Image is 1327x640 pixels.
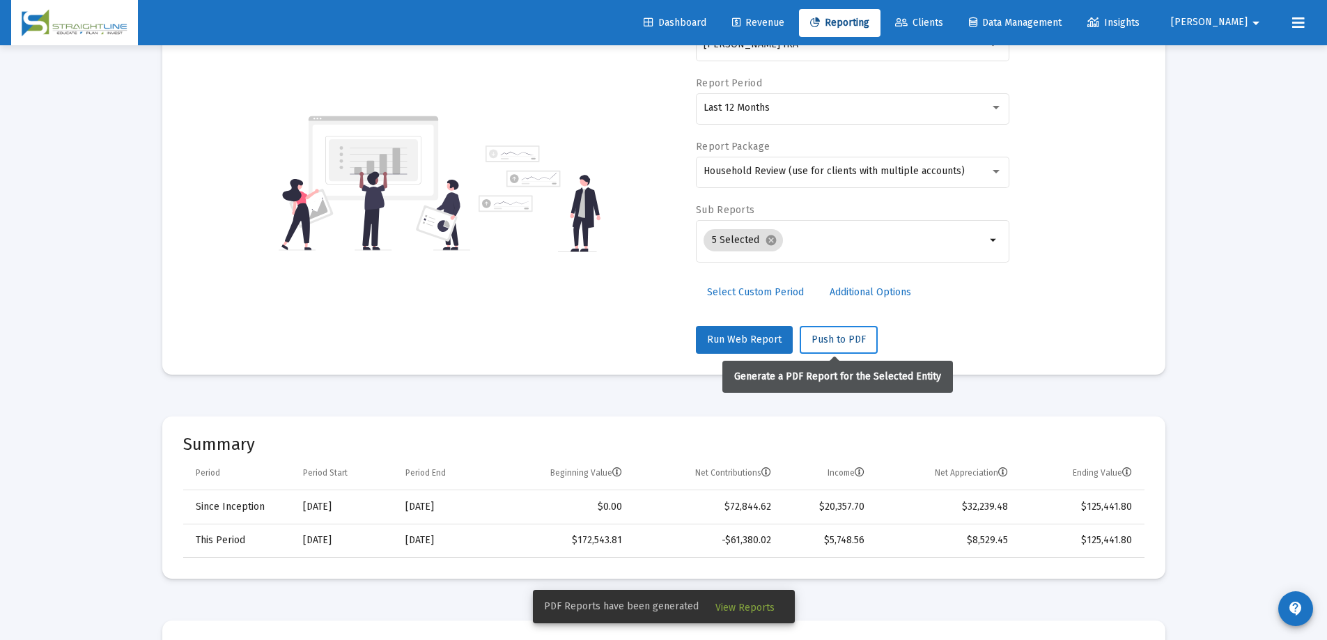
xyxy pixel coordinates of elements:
label: Report Period [696,77,762,89]
div: Period End [405,467,446,478]
span: Dashboard [644,17,706,29]
td: $172,543.81 [492,524,632,557]
td: $125,441.80 [1018,490,1144,524]
mat-icon: contact_support [1287,600,1304,617]
div: [DATE] [303,533,386,547]
td: Column Period Start [293,457,396,490]
div: [DATE] [405,533,483,547]
td: This Period [183,524,293,557]
a: Revenue [721,9,796,37]
span: Clients [895,17,943,29]
td: Column Income [781,457,874,490]
div: Period Start [303,467,348,478]
span: Additional Options [830,286,911,298]
td: Column Period [183,457,293,490]
button: Run Web Report [696,326,793,354]
span: PDF Reports have been generated [544,600,699,614]
span: Household Review (use for clients with multiple accounts) [704,165,965,177]
a: Dashboard [633,9,717,37]
div: Net Appreciation [935,467,1008,478]
button: [PERSON_NAME] [1154,8,1281,36]
label: Sub Reports [696,204,754,216]
td: $72,844.62 [632,490,781,524]
span: View Reports [715,602,775,614]
div: [DATE] [405,500,483,514]
img: reporting-alt [479,146,600,252]
td: $0.00 [492,490,632,524]
td: Column Ending Value [1018,457,1144,490]
span: [PERSON_NAME] [1171,17,1248,29]
div: Data grid [183,457,1144,558]
td: $125,441.80 [1018,524,1144,557]
button: View Reports [704,594,786,619]
div: Beginning Value [550,467,622,478]
a: Clients [884,9,954,37]
td: Column Beginning Value [492,457,632,490]
img: Dashboard [22,9,127,37]
mat-chip: 5 Selected [704,229,783,251]
td: Column Period End [396,457,492,490]
a: Insights [1076,9,1151,37]
td: Since Inception [183,490,293,524]
mat-icon: arrow_drop_down [1248,9,1264,37]
span: Run Web Report [707,334,782,345]
a: Reporting [799,9,880,37]
img: reporting [279,114,470,252]
span: Revenue [732,17,784,29]
span: Push to PDF [812,334,866,345]
mat-card-title: Summary [183,437,1144,451]
span: Reporting [810,17,869,29]
div: Income [828,467,864,478]
button: Push to PDF [800,326,878,354]
td: $32,239.48 [874,490,1018,524]
span: Data Management [969,17,1062,29]
mat-icon: cancel [765,234,777,247]
div: Period [196,467,220,478]
td: $20,357.70 [781,490,874,524]
td: $8,529.45 [874,524,1018,557]
mat-icon: arrow_drop_down [986,232,1002,249]
label: Report Package [696,141,770,153]
mat-chip-list: Selection [704,226,986,254]
div: Net Contributions [695,467,771,478]
span: Last 12 Months [704,102,770,114]
a: Data Management [958,9,1073,37]
div: [DATE] [303,500,386,514]
td: -$61,380.02 [632,524,781,557]
td: $5,748.56 [781,524,874,557]
div: Ending Value [1073,467,1132,478]
span: Select Custom Period [707,286,804,298]
span: Insights [1087,17,1140,29]
td: Column Net Appreciation [874,457,1018,490]
td: Column Net Contributions [632,457,781,490]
